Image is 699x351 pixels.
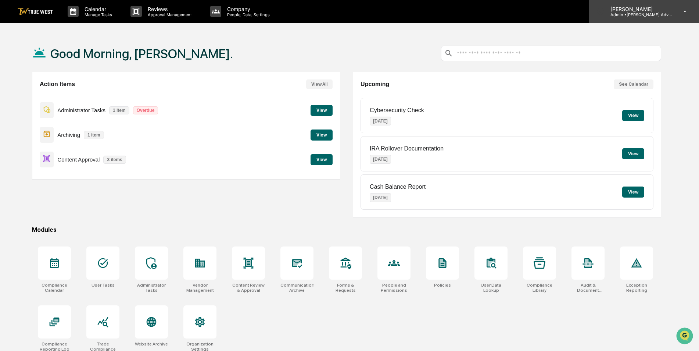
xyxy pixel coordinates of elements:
[4,104,49,117] a: 🔎Data Lookup
[523,283,556,293] div: Compliance Library
[25,64,93,70] div: We're available if you need us!
[605,6,673,12] p: [PERSON_NAME]
[7,56,21,70] img: 1746055101610-c473b297-6a78-478c-a979-82029cc54cd1
[84,131,104,139] p: 1 item
[50,90,94,103] a: 🗄️Attestations
[73,125,89,130] span: Pylon
[620,283,653,293] div: Exception Reporting
[571,283,605,293] div: Audit & Document Logs
[311,130,333,141] button: View
[79,12,116,17] p: Manage Tasks
[135,283,168,293] div: Administrator Tasks
[133,106,158,114] p: Overdue
[15,93,47,100] span: Preclearance
[329,283,362,293] div: Forms & Requests
[221,12,273,17] p: People, Data, Settings
[675,327,695,347] iframe: Open customer support
[232,283,265,293] div: Content Review & Approval
[40,81,75,88] h2: Action Items
[4,90,50,103] a: 🖐️Preclearance
[614,79,653,89] button: See Calendar
[311,105,333,116] button: View
[142,12,196,17] p: Approval Management
[25,56,121,64] div: Start new chat
[7,107,13,113] div: 🔎
[18,8,53,15] img: logo
[311,131,333,138] a: View
[50,46,233,61] h1: Good Morning, [PERSON_NAME].
[92,283,115,288] div: User Tasks
[605,12,673,17] p: Admin • [PERSON_NAME] Advisory Group
[311,156,333,163] a: View
[306,79,333,89] button: View All
[32,226,661,233] div: Modules
[280,283,313,293] div: Communications Archive
[61,93,91,100] span: Attestations
[57,107,105,113] p: Administrator Tasks
[103,156,126,164] p: 3 items
[79,6,116,12] p: Calendar
[370,107,424,114] p: Cybersecurity Check
[311,154,333,165] button: View
[15,107,46,114] span: Data Lookup
[434,283,451,288] div: Policies
[622,187,644,198] button: View
[109,106,129,114] p: 1 item
[370,117,391,125] p: [DATE]
[221,6,273,12] p: Company
[361,81,389,88] h2: Upcoming
[52,124,89,130] a: Powered byPylon
[370,193,391,202] p: [DATE]
[142,6,196,12] p: Reviews
[370,145,444,152] p: IRA Rollover Documentation
[474,283,508,293] div: User Data Lookup
[57,132,80,138] p: Archiving
[38,283,71,293] div: Compliance Calendar
[370,155,391,164] p: [DATE]
[622,148,644,159] button: View
[370,184,426,190] p: Cash Balance Report
[57,156,100,163] p: Content Approval
[125,58,134,67] button: Start new chat
[7,15,134,27] p: How can we help?
[377,283,411,293] div: People and Permissions
[183,283,216,293] div: Vendor Management
[7,93,13,99] div: 🖐️
[622,110,644,121] button: View
[53,93,59,99] div: 🗄️
[135,341,168,347] div: Website Archive
[311,106,333,113] a: View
